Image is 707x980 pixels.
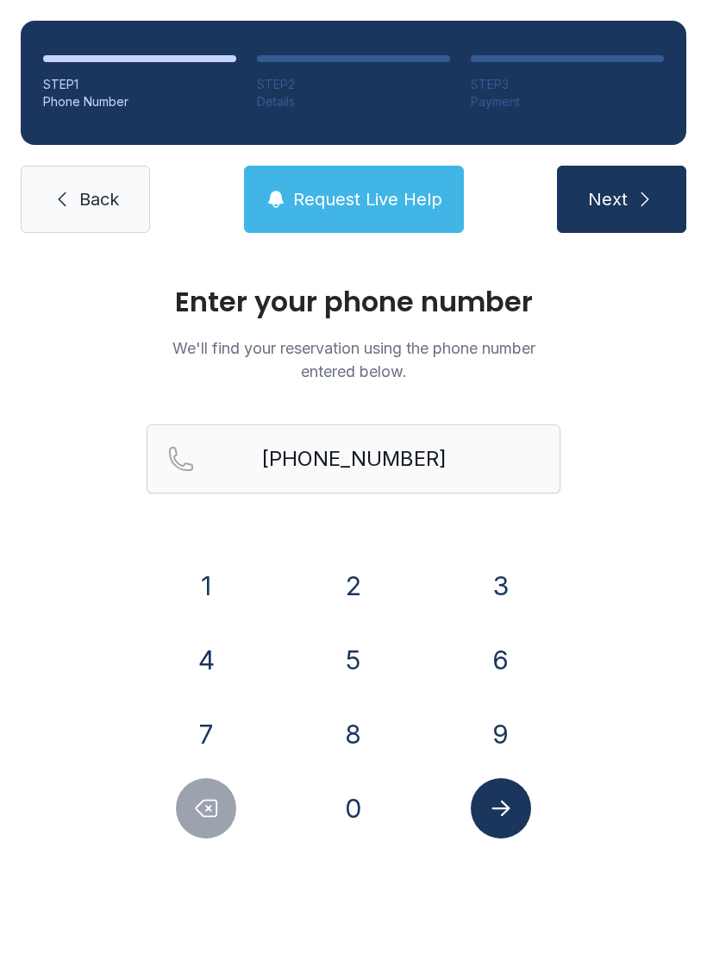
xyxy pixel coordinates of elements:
div: Phone Number [43,93,236,110]
span: Request Live Help [293,187,442,211]
button: Delete number [176,778,236,839]
button: 2 [323,556,384,616]
div: STEP 2 [257,76,450,93]
p: We'll find your reservation using the phone number entered below. [147,336,560,383]
button: 8 [323,704,384,764]
span: Next [588,187,628,211]
button: 1 [176,556,236,616]
h1: Enter your phone number [147,288,560,316]
button: 9 [471,704,531,764]
button: 0 [323,778,384,839]
button: 4 [176,630,236,690]
button: 6 [471,630,531,690]
div: Details [257,93,450,110]
div: STEP 1 [43,76,236,93]
span: Back [79,187,119,211]
button: Submit lookup form [471,778,531,839]
button: 7 [176,704,236,764]
input: Reservation phone number [147,424,560,493]
button: 5 [323,630,384,690]
div: STEP 3 [471,76,664,93]
button: 3 [471,556,531,616]
div: Payment [471,93,664,110]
